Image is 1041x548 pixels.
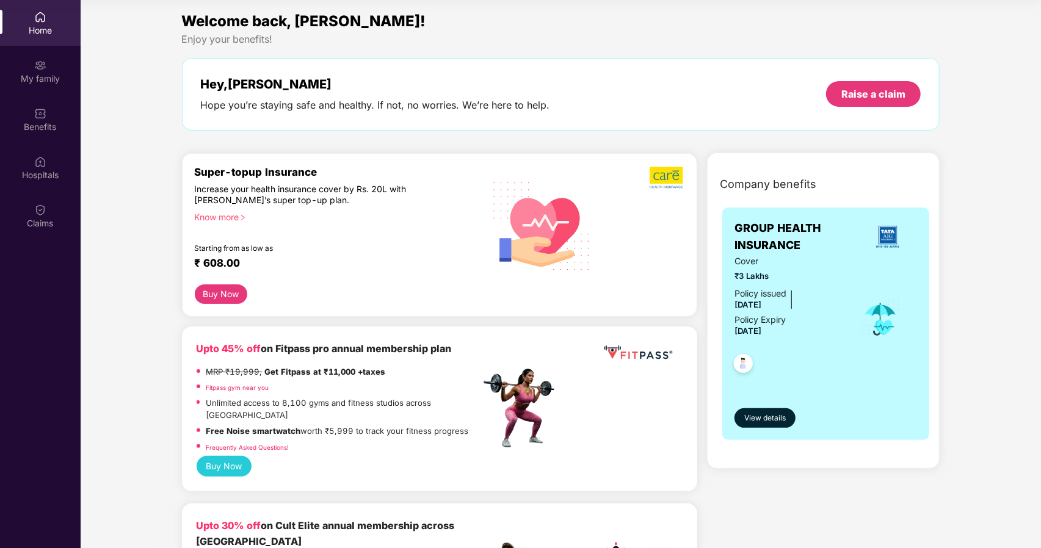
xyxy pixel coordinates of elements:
span: Cover [735,254,844,268]
span: GROUP HEALTH INSURANCE [735,220,858,254]
img: svg+xml;base64,PHN2ZyBpZD0iSG9zcGl0YWxzIiB4bWxucz0iaHR0cDovL3d3dy53My5vcmcvMjAwMC9zdmciIHdpZHRoPS... [34,156,46,168]
div: Hey, [PERSON_NAME] [201,77,550,92]
div: Hope you’re staying safe and healthy. If not, no worries. We’re here to help. [201,99,550,112]
strong: Free Noise smartwatch [206,426,301,436]
div: Policy Expiry [735,313,786,326]
span: [DATE] [735,300,761,309]
div: Super-topup Insurance [195,166,481,178]
p: worth ₹5,999 to track your fitness progress [206,425,469,438]
span: Welcome back, [PERSON_NAME]! [182,12,426,30]
img: icon [861,299,901,339]
img: svg+xml;base64,PHN2ZyBpZD0iSG9tZSIgeG1sbnM9Imh0dHA6Ly93d3cudzMub3JnLzIwMDAvc3ZnIiB3aWR0aD0iMjAiIG... [34,11,46,23]
img: fpp.png [480,366,565,451]
span: right [239,214,246,221]
img: svg+xml;base64,PHN2ZyB4bWxucz0iaHR0cDovL3d3dy53My5vcmcvMjAwMC9zdmciIHhtbG5zOnhsaW5rPSJodHRwOi8vd3... [484,166,600,284]
img: insurerLogo [871,220,904,253]
div: Starting from as low as [195,243,429,252]
img: fppp.png [601,341,675,364]
b: on Fitpass pro annual membership plan [197,342,452,355]
a: Frequently Asked Questions! [206,444,289,451]
button: View details [735,408,796,428]
img: svg+xml;base64,PHN2ZyBpZD0iQ2xhaW0iIHhtbG5zPSJodHRwOi8vd3d3LnczLm9yZy8yMDAwL3N2ZyIgd2lkdGg9IjIwIi... [34,204,46,216]
div: Enjoy your benefits! [182,33,940,46]
strong: Get Fitpass at ₹11,000 +taxes [265,367,386,377]
img: svg+xml;base64,PHN2ZyB4bWxucz0iaHR0cDovL3d3dy53My5vcmcvMjAwMC9zdmciIHdpZHRoPSI0OC45NDMiIGhlaWdodD... [728,350,758,380]
p: Unlimited access to 8,100 gyms and fitness studios across [GEOGRAPHIC_DATA] [206,397,480,422]
b: on Cult Elite annual membership across [GEOGRAPHIC_DATA] [197,519,455,547]
button: Buy Now [195,284,248,304]
span: ₹3 Lakhs [735,270,844,283]
span: [DATE] [735,326,761,336]
div: Increase your health insurance cover by Rs. 20L with [PERSON_NAME]’s super top-up plan. [195,184,428,206]
div: Raise a claim [841,87,905,101]
img: svg+xml;base64,PHN2ZyB3aWR0aD0iMjAiIGhlaWdodD0iMjAiIHZpZXdCb3g9IjAgMCAyMCAyMCIgZmlsbD0ibm9uZSIgeG... [34,59,46,71]
a: Fitpass gym near you [206,384,269,391]
b: Upto 30% off [197,519,261,532]
span: View details [744,413,786,424]
div: Policy issued [735,287,786,300]
img: svg+xml;base64,PHN2ZyBpZD0iQmVuZWZpdHMiIHhtbG5zPSJodHRwOi8vd3d3LnczLm9yZy8yMDAwL3N2ZyIgd2lkdGg9Ij... [34,107,46,120]
img: b5dec4f62d2307b9de63beb79f102df3.png [650,166,684,189]
b: Upto 45% off [197,342,261,355]
span: Company benefits [720,176,816,193]
button: Buy Now [197,456,252,477]
div: ₹ 608.00 [195,257,468,272]
del: MRP ₹19,999, [206,367,263,377]
div: Know more [195,212,473,220]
